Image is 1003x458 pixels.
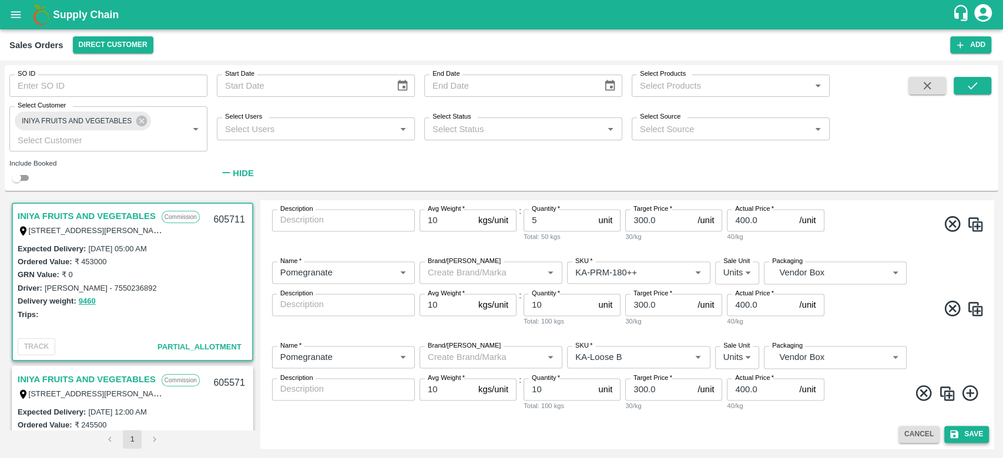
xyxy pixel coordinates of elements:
[265,167,989,251] div: :
[395,349,411,365] button: Open
[598,383,612,396] p: unit
[432,69,459,79] label: End Date
[225,112,262,122] label: Select Users
[633,204,672,213] label: Target Price
[571,349,672,365] input: SKU
[53,9,119,21] b: Supply Chain
[428,373,465,382] label: Avg Weight
[395,265,411,280] button: Open
[967,300,984,318] img: CloneIcon
[478,298,508,311] p: kgs/unit
[123,430,142,449] button: page 1
[15,112,151,130] div: INIYA FRUITS AND VEGETABLES
[280,373,313,382] label: Description
[727,231,824,242] div: 40/kg
[428,256,501,265] label: Brand/[PERSON_NAME]
[18,372,156,387] a: INIYA FRUITS AND VEGETABLES
[950,36,991,53] button: Add
[524,209,593,231] input: 0.0
[599,75,621,97] button: Choose date
[18,244,86,253] label: Expected Delivery :
[18,297,76,305] label: Delivery weight:
[723,351,743,363] p: Units
[13,132,169,147] input: Select Customer
[810,78,826,93] button: Open
[62,270,73,279] label: ₹ 0
[18,408,86,416] label: Expected Delivery :
[967,215,984,233] img: CloneIcon
[395,122,411,137] button: Open
[276,265,377,280] input: Name
[524,316,620,326] div: Total: 100 kgs
[53,6,952,23] a: Supply Chain
[972,2,994,27] div: account of current user
[423,349,539,365] input: Create Brand/Marka
[810,122,826,137] button: Open
[799,383,816,396] p: /unit
[280,204,313,213] label: Description
[575,256,592,265] label: SKU
[625,400,722,411] div: 30/kg
[99,430,166,449] nav: pagination navigation
[772,256,803,265] label: Packaging
[543,265,558,280] button: Open
[9,38,63,53] div: Sales Orders
[428,121,599,136] input: Select Status
[697,298,714,311] p: /unit
[799,298,816,311] p: /unit
[420,378,474,400] input: 0.0
[423,265,539,280] input: Create Brand/Marka
[524,231,620,242] div: Total: 50 kgs
[74,420,106,429] label: ₹ 245500
[29,3,53,26] img: logo
[898,426,940,443] button: Cancel
[735,288,774,298] label: Actual Price
[206,369,251,397] div: 605571
[79,295,96,308] button: 9460
[162,211,200,223] p: Commission
[420,209,474,231] input: 0.0
[428,288,465,298] label: Avg Weight
[625,231,722,242] div: 30/kg
[391,75,414,97] button: Choose date
[18,420,72,429] label: Ordered Value:
[532,204,560,213] label: Quantity
[217,163,257,183] button: Hide
[524,378,593,400] input: 0.0
[424,75,594,97] input: End Date
[206,206,251,234] div: 605711
[18,270,59,279] label: GRN Value:
[2,1,29,28] button: open drawer
[29,225,167,235] label: [STREET_ADDRESS][PERSON_NAME]
[575,341,592,350] label: SKU
[478,214,508,227] p: kgs/unit
[420,294,474,316] input: 0.0
[29,389,167,398] label: [STREET_ADDRESS][PERSON_NAME]
[18,69,35,79] label: SO ID
[15,115,139,127] span: INIYA FRUITS AND VEGETABLES
[543,349,558,365] button: Open
[157,342,241,351] span: Partial_Allotment
[625,316,722,326] div: 30/kg
[428,341,501,350] label: Brand/[PERSON_NAME]
[690,349,706,365] button: Open
[697,214,714,227] p: /unit
[779,266,887,279] p: Vendor Box
[640,69,686,79] label: Select Products
[603,122,618,137] button: Open
[88,244,146,253] label: [DATE] 05:00 AM
[727,400,824,411] div: 40/kg
[280,341,301,350] label: Name
[690,265,706,280] button: Open
[571,265,672,280] input: SKU
[265,336,989,421] div: :
[799,214,816,227] p: /unit
[938,385,956,402] img: CloneIcon
[432,112,471,122] label: Select Status
[233,169,253,178] strong: Hide
[73,36,153,53] button: Select DC
[280,288,313,298] label: Description
[524,400,620,411] div: Total: 100 kgs
[225,69,254,79] label: Start Date
[532,288,560,298] label: Quantity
